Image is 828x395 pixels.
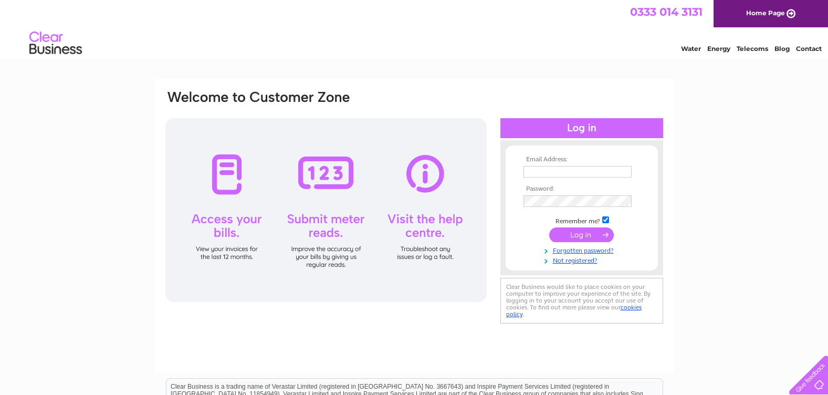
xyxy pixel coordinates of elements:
img: logo.png [29,27,82,59]
a: Water [681,45,701,53]
a: Forgotten password? [523,245,643,255]
a: Contact [796,45,822,53]
a: Telecoms [737,45,768,53]
a: Blog [774,45,790,53]
div: Clear Business is a trading name of Verastar Limited (registered in [GEOGRAPHIC_DATA] No. 3667643... [166,6,663,51]
a: cookies policy [506,304,642,318]
input: Submit [549,227,614,242]
a: 0333 014 3131 [630,5,703,18]
a: Not registered? [523,255,643,265]
td: Remember me? [521,215,643,225]
th: Email Address: [521,156,643,163]
div: Clear Business would like to place cookies on your computer to improve your experience of the sit... [500,278,663,324]
a: Energy [707,45,730,53]
th: Password: [521,185,643,193]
